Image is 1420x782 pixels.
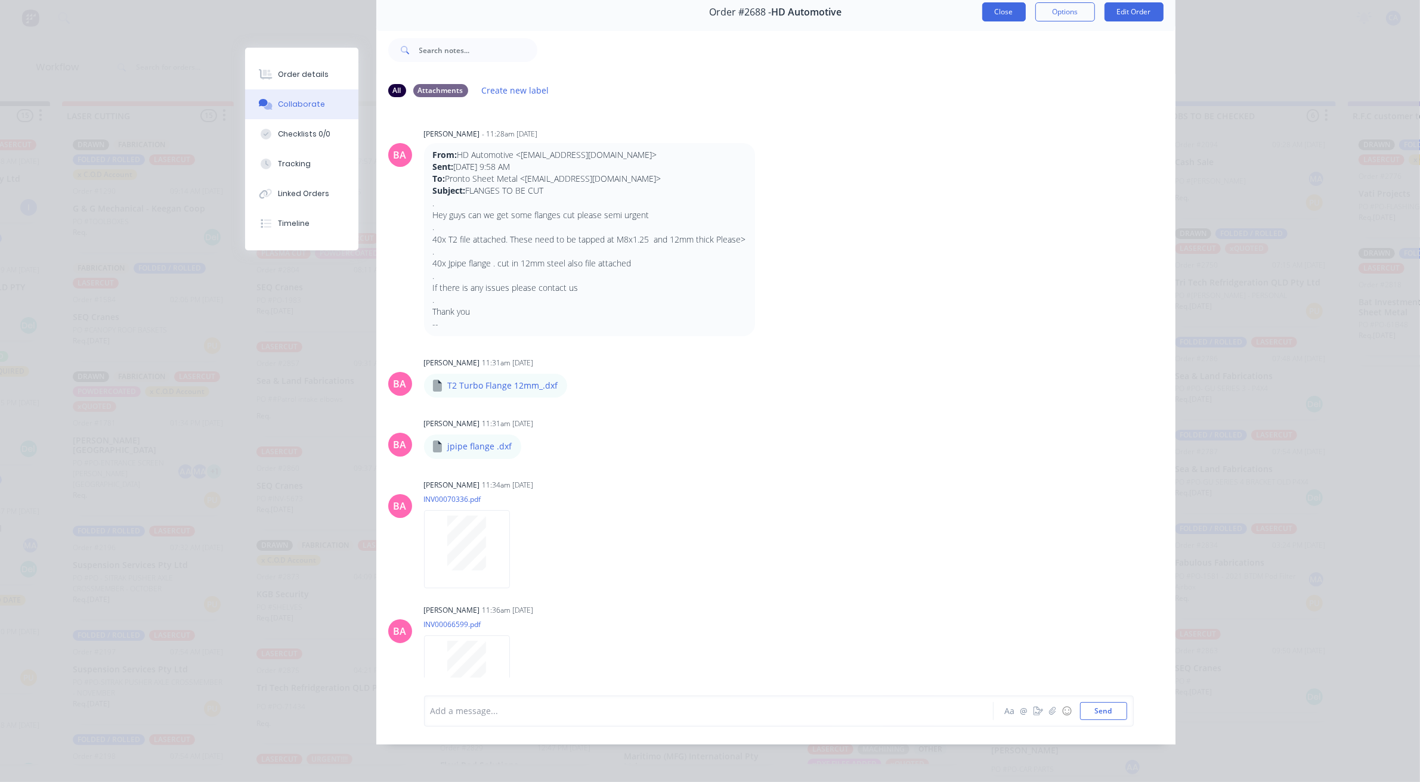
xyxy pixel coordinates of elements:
[424,619,522,629] p: INV00066599.pdf
[424,494,522,504] p: INV00070336.pdf
[278,218,310,229] div: Timeline
[278,159,311,169] div: Tracking
[482,418,534,429] div: 11:31am [DATE]
[394,499,407,513] div: BA
[433,209,746,221] p: Hey guys can we get some flanges cut please semi urgent
[433,234,746,246] p: 40x T2 file attached. These need to be tapped at M8x1.25 and 12mm thick Please>
[433,257,746,269] p: 40x Jpipe flange . cut in 12mm steel also file attached
[433,197,746,209] p: .
[278,99,325,110] div: Collaborate
[245,60,358,89] button: Order details
[394,377,407,391] div: BA
[1003,704,1017,718] button: Aa
[982,2,1026,21] button: Close
[433,270,746,282] p: .
[433,318,746,330] p: --
[710,7,772,18] span: Order #2688 -
[419,38,537,62] input: Search notes...
[245,119,358,149] button: Checklists 0/0
[394,437,407,452] div: BA
[448,440,512,452] p: jpipe flange .dxf
[433,306,746,318] p: Thank you
[482,605,534,616] div: 11:36am [DATE]
[1080,702,1127,720] button: Send
[424,418,480,429] div: [PERSON_NAME]
[433,161,454,172] strong: Sent:
[278,69,329,80] div: Order details
[433,149,457,160] strong: From:
[424,129,480,139] div: [PERSON_NAME]
[245,89,358,119] button: Collaborate
[433,246,746,257] p: .
[475,82,555,98] button: Create new label
[278,129,330,139] div: Checklists 0/0
[1105,2,1164,21] button: Edit Order
[433,221,746,233] p: .
[1035,2,1095,21] button: Options
[433,185,466,196] strong: Subject:
[482,480,534,491] div: 11:34am [DATE]
[278,188,329,199] div: Linked Orders
[433,149,746,197] p: HD Automotive <[EMAIL_ADDRESS][DOMAIN_NAME]> [DATE] 9:58 AM Pronto Sheet Metal <[EMAIL_ADDRESS][D...
[433,282,746,294] p: If there is any issues please contact us
[424,480,480,491] div: [PERSON_NAME]
[245,209,358,238] button: Timeline
[433,294,746,306] p: .
[413,84,468,97] div: Attachments
[424,605,480,616] div: [PERSON_NAME]
[394,624,407,638] div: BA
[1060,704,1074,718] button: ☺
[245,179,358,209] button: Linked Orders
[482,358,534,368] div: 11:31am [DATE]
[388,84,406,97] div: All
[448,380,558,392] p: T2 Turbo Flange 12mm_.dxf
[482,129,538,139] div: - 11:28am [DATE]
[1017,704,1031,718] button: @
[433,173,446,184] strong: To:
[245,149,358,179] button: Tracking
[772,7,842,18] span: HD Automotive
[424,358,480,368] div: [PERSON_NAME]
[394,148,407,162] div: BA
